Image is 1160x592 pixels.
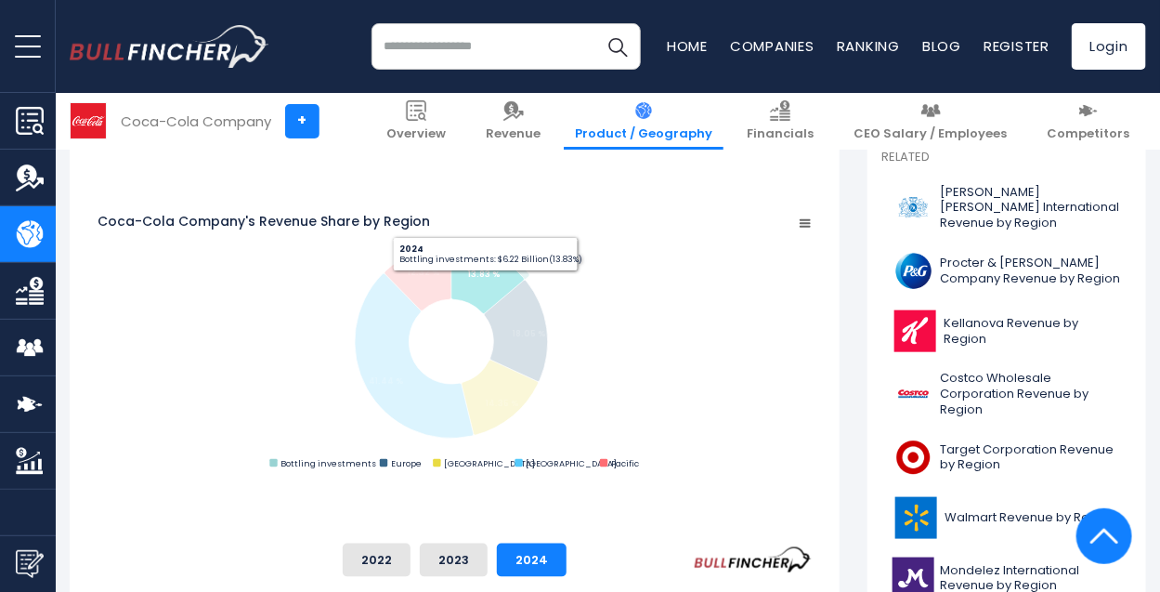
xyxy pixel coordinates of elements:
a: Competitors [1036,93,1140,150]
img: PM logo [893,187,934,229]
span: Overview [386,126,446,142]
div: Coca-Cola Company [121,111,271,132]
text: Bottling investments [280,457,376,469]
text: 12.32 % [407,266,440,278]
text: Europe [391,457,422,469]
a: Kellanova Revenue by Region [881,306,1132,357]
button: Search [594,23,641,70]
text: 13.83 % [468,269,502,281]
a: Overview [375,93,457,150]
span: Procter & [PERSON_NAME] Company Revenue by Region [940,256,1121,287]
a: Costco Wholesale Corporation Revenue by Region [881,366,1132,423]
text: [GEOGRAPHIC_DATA] [444,457,535,469]
text: 18.05 % [512,327,546,339]
a: Ranking [837,36,900,56]
text: [GEOGRAPHIC_DATA] [526,457,617,469]
span: Financials [747,126,814,142]
a: CEO Salary / Employees [842,93,1018,150]
img: WMT logo [893,497,939,539]
span: Kellanova Revenue by Region [944,316,1121,348]
a: Target Corporation Revenue by Region [881,432,1132,483]
text: 14.35 % [485,398,519,410]
img: bullfincher logo [70,25,269,68]
a: Go to homepage [70,25,269,68]
a: Product / Geography [564,93,723,150]
text: Pacific [611,457,639,469]
img: PG logo [893,250,934,292]
a: + [285,104,319,138]
span: Target Corporation Revenue by Region [940,442,1121,474]
button: 2024 [497,544,567,577]
a: Companies [730,36,815,56]
a: Register [984,36,1049,56]
span: [PERSON_NAME] [PERSON_NAME] International Revenue by Region [940,185,1121,232]
a: Login [1072,23,1146,70]
a: Revenue [475,93,552,150]
img: K logo [893,310,938,352]
a: Home [667,36,708,56]
img: TGT logo [893,437,934,479]
span: Product / Geography [575,126,712,142]
a: [PERSON_NAME] [PERSON_NAME] International Revenue by Region [881,180,1132,237]
a: Financials [736,93,825,150]
tspan: Coca-Cola Company's Revenue Share by Region [98,213,430,231]
img: COST logo [893,374,934,415]
a: Blog [922,36,961,56]
text: 41.44 % [369,375,404,387]
span: Walmart Revenue by Region [945,510,1116,526]
span: Competitors [1047,126,1129,142]
svg: Coca-Cola Company's Revenue Share by Region [98,157,812,529]
button: 2023 [420,544,488,577]
span: CEO Salary / Employees [854,126,1007,142]
span: Costco Wholesale Corporation Revenue by Region [940,371,1121,418]
a: Procter & [PERSON_NAME] Company Revenue by Region [881,245,1132,296]
button: 2022 [343,544,411,577]
span: Revenue [486,126,541,142]
a: Walmart Revenue by Region [881,493,1132,544]
p: Related [881,150,1132,165]
img: KO logo [71,103,106,138]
